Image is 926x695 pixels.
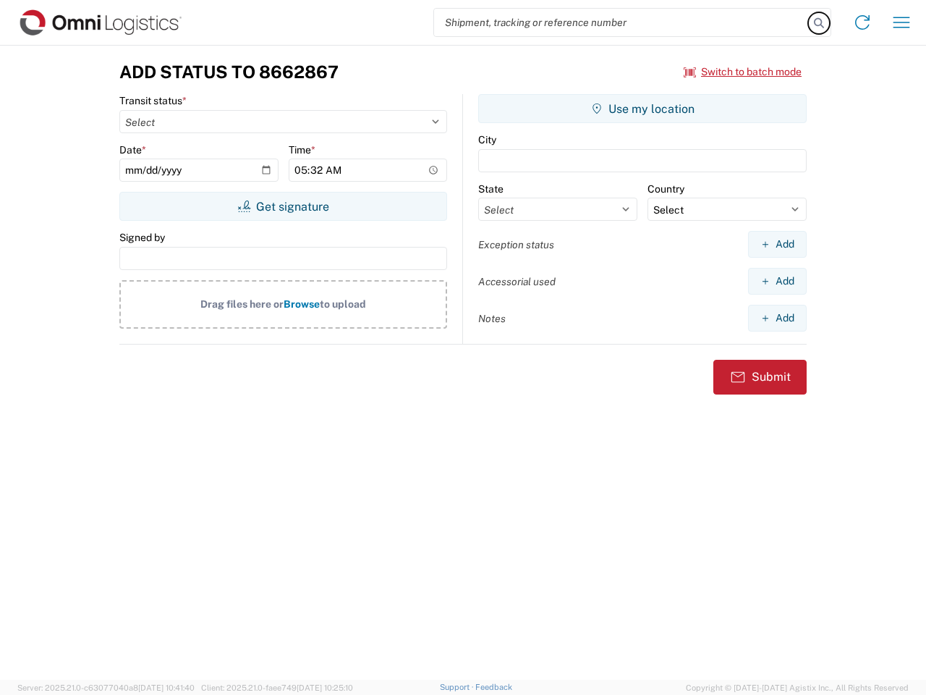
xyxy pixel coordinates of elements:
[434,9,809,36] input: Shipment, tracking or reference number
[17,683,195,692] span: Server: 2025.21.0-c63077040a8
[748,231,807,258] button: Add
[200,298,284,310] span: Drag files here or
[289,143,315,156] label: Time
[138,683,195,692] span: [DATE] 10:41:40
[297,683,353,692] span: [DATE] 10:25:10
[478,238,554,251] label: Exception status
[686,681,909,694] span: Copyright © [DATE]-[DATE] Agistix Inc., All Rights Reserved
[119,94,187,107] label: Transit status
[478,94,807,123] button: Use my location
[478,312,506,325] label: Notes
[119,62,339,83] h3: Add Status to 8662867
[119,231,165,244] label: Signed by
[478,275,556,288] label: Accessorial used
[320,298,366,310] span: to upload
[201,683,353,692] span: Client: 2025.21.0-faee749
[478,182,504,195] label: State
[440,683,476,691] a: Support
[748,305,807,332] button: Add
[647,182,684,195] label: Country
[684,60,802,84] button: Switch to batch mode
[713,360,807,395] button: Submit
[748,268,807,295] button: Add
[119,143,146,156] label: Date
[475,683,512,691] a: Feedback
[478,133,496,146] label: City
[119,192,447,221] button: Get signature
[284,298,320,310] span: Browse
